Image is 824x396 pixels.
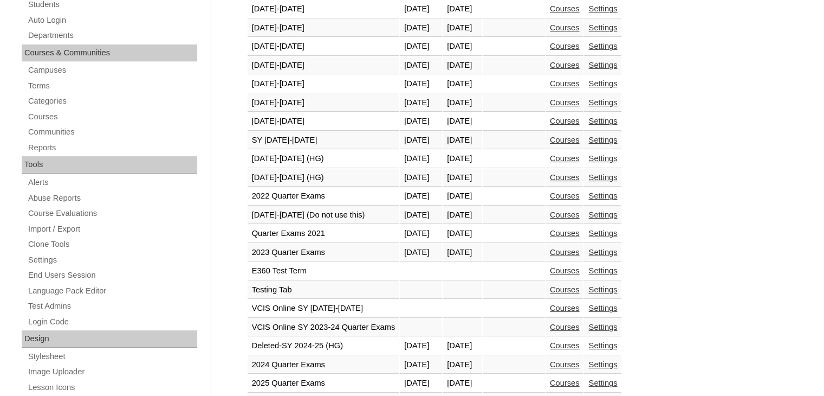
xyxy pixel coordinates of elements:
td: [DATE] [443,112,482,131]
a: Courses [550,79,580,88]
a: Settings [588,341,617,350]
td: [DATE] [443,374,482,393]
a: Terms [27,79,197,93]
a: Lesson Icons [27,381,197,394]
td: [DATE] [400,169,442,187]
a: Courses [27,110,197,124]
a: Campuses [27,63,197,77]
a: Test Admins [27,299,197,313]
td: [DATE] [400,94,442,112]
td: [DATE] [400,75,442,93]
a: Settings [588,23,617,32]
a: Settings [588,285,617,294]
td: Deleted-SY 2024-25 (HG) [248,337,400,355]
a: Courses [550,173,580,182]
td: [DATE] [400,374,442,393]
td: [DATE]-[DATE] [248,94,400,112]
td: [DATE] [400,19,442,37]
td: [DATE] [443,150,482,168]
a: Image Uploader [27,365,197,379]
a: Courses [550,210,580,219]
a: Settings [588,266,617,275]
td: [DATE] [400,244,442,262]
a: Courses [550,117,580,125]
td: [DATE] [443,356,482,374]
td: Quarter Exams 2021 [248,225,400,243]
td: VCIS Online SY [DATE]-[DATE] [248,299,400,318]
a: Settings [588,379,617,387]
a: Settings [588,154,617,163]
td: [DATE] [400,206,442,225]
a: End Users Session [27,269,197,282]
td: 2022 Quarter Exams [248,187,400,206]
a: Courses [550,360,580,369]
a: Courses [550,341,580,350]
a: Reports [27,141,197,155]
td: VCIS Online SY 2023-24 Quarter Exams [248,318,400,337]
a: Courses [550,191,580,200]
a: Courses [550,304,580,312]
a: Settings [588,136,617,144]
td: [DATE]-[DATE] (Do not use this) [248,206,400,225]
a: Settings [27,253,197,267]
a: Alerts [27,176,197,189]
td: [DATE]-[DATE] [248,37,400,56]
a: Courses [550,23,580,32]
a: Categories [27,94,197,108]
td: [DATE] [443,37,482,56]
td: [DATE]-[DATE] [248,75,400,93]
a: Courses [550,42,580,50]
td: [DATE] [443,187,482,206]
a: Settings [588,191,617,200]
td: [DATE]-[DATE] [248,112,400,131]
a: Courses [550,98,580,107]
td: [DATE]-[DATE] [248,19,400,37]
td: [DATE] [443,94,482,112]
td: [DATE] [443,75,482,93]
td: [DATE] [443,56,482,75]
a: Language Pack Editor [27,284,197,298]
a: Courses [550,136,580,144]
td: [DATE] [443,225,482,243]
a: Courses [550,248,580,257]
td: [DATE]-[DATE] (HG) [248,169,400,187]
td: [DATE]-[DATE] (HG) [248,150,400,168]
a: Courses [550,285,580,294]
td: 2025 Quarter Exams [248,374,400,393]
td: 2023 Quarter Exams [248,244,400,262]
a: Courses [550,379,580,387]
td: [DATE] [400,356,442,374]
div: Tools [22,156,197,174]
a: Settings [588,117,617,125]
a: Settings [588,229,617,238]
td: [DATE] [400,150,442,168]
div: Courses & Communities [22,44,197,62]
a: Courses [550,229,580,238]
a: Courses [550,154,580,163]
td: [DATE] [443,131,482,150]
a: Settings [588,360,617,369]
a: Settings [588,61,617,69]
a: Settings [588,79,617,88]
td: Testing Tab [248,281,400,299]
td: [DATE] [400,131,442,150]
a: Communities [27,125,197,139]
td: [DATE]-[DATE] [248,56,400,75]
a: Settings [588,98,617,107]
a: Abuse Reports [27,191,197,205]
td: [DATE] [400,187,442,206]
a: Settings [588,248,617,257]
td: [DATE] [400,56,442,75]
td: SY [DATE]-[DATE] [248,131,400,150]
a: Settings [588,304,617,312]
td: [DATE] [400,225,442,243]
td: [DATE] [443,337,482,355]
a: Courses [550,4,580,13]
a: Stylesheet [27,350,197,363]
td: E360 Test Term [248,262,400,280]
td: [DATE] [400,112,442,131]
td: [DATE] [443,19,482,37]
a: Courses [550,323,580,331]
a: Settings [588,323,617,331]
td: [DATE] [443,206,482,225]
